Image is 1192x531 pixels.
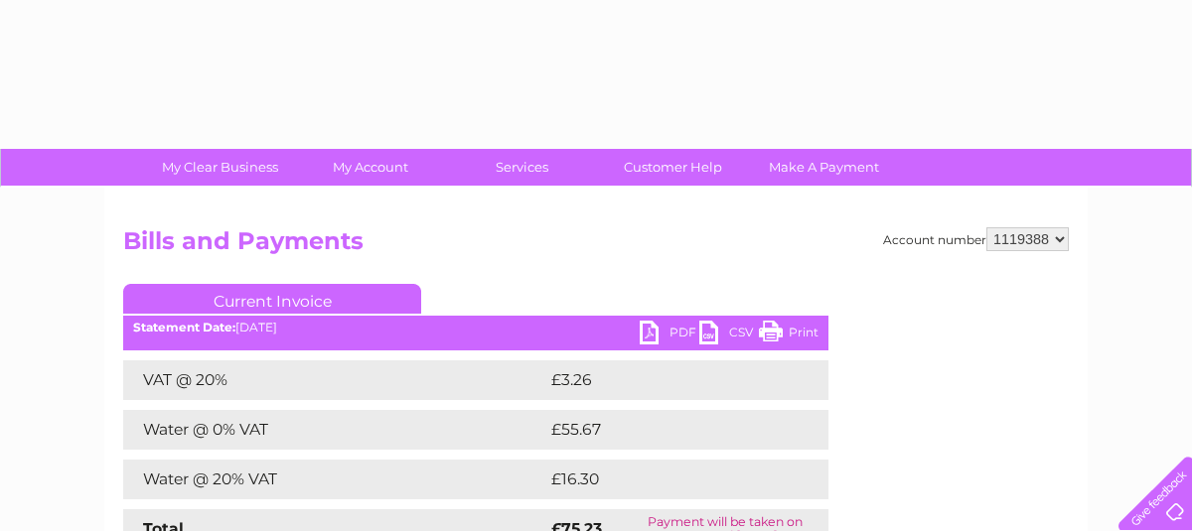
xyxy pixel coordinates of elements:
[640,321,699,349] a: PDF
[123,360,546,400] td: VAT @ 20%
[289,149,453,186] a: My Account
[123,321,828,334] div: [DATE]
[123,460,546,499] td: Water @ 20% VAT
[138,149,302,186] a: My Clear Business
[591,149,755,186] a: Customer Help
[440,149,604,186] a: Services
[742,149,906,186] a: Make A Payment
[546,360,782,400] td: £3.26
[759,321,819,349] a: Print
[546,410,788,450] td: £55.67
[123,410,546,450] td: Water @ 0% VAT
[133,320,235,334] b: Statement Date:
[699,321,759,349] a: CSV
[123,284,421,314] a: Current Invoice
[546,460,787,499] td: £16.30
[883,227,1069,251] div: Account number
[123,227,1069,265] h2: Bills and Payments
